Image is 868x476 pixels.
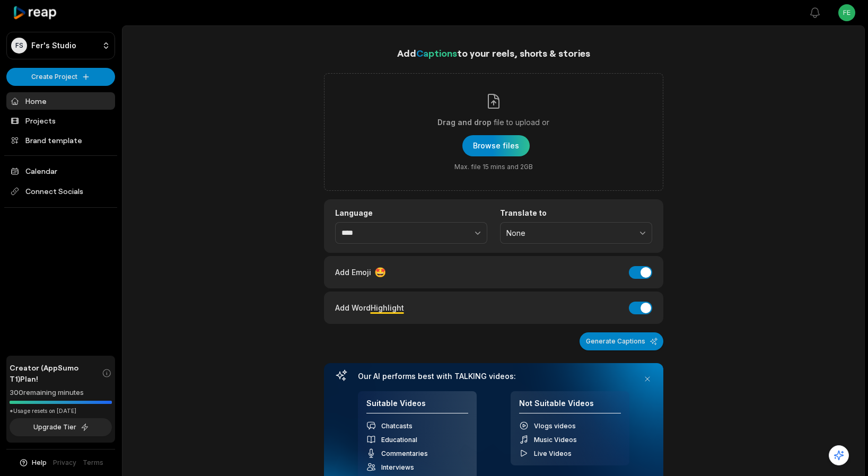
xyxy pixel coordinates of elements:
[6,68,115,86] button: Create Project
[53,458,76,468] a: Privacy
[500,222,652,244] button: None
[358,372,629,381] h3: Our AI performs best with TALKING videos:
[6,162,115,180] a: Calendar
[829,445,849,465] button: Get ChatGPT Summary
[506,228,631,238] span: None
[19,458,47,468] button: Help
[31,41,76,50] p: Fer's Studio
[10,418,112,436] button: Upgrade Tier
[534,422,576,430] span: Vlogs videos
[381,449,428,457] span: Commentaries
[381,436,417,444] span: Educational
[6,182,115,201] span: Connect Socials
[366,399,468,414] h4: Suitable Videos
[462,135,530,156] button: Drag and dropfile to upload orMax. file 15 mins and 2GB
[374,265,386,279] span: 🤩
[10,387,112,398] div: 300 remaining minutes
[500,208,652,218] label: Translate to
[32,458,47,468] span: Help
[454,163,533,171] span: Max. file 15 mins and 2GB
[83,458,103,468] a: Terms
[10,362,102,384] span: Creator (AppSumo T1) Plan!
[534,449,572,457] span: Live Videos
[6,112,115,129] a: Projects
[381,463,414,471] span: Interviews
[494,116,549,129] span: file to upload or
[335,267,371,278] span: Add Emoji
[324,46,663,60] h1: Add to your reels, shorts & stories
[335,208,487,218] label: Language
[371,303,404,312] span: Highlight
[437,116,492,129] span: Drag and drop
[335,301,404,315] div: Add Word
[580,332,663,350] button: Generate Captions
[534,436,577,444] span: Music Videos
[416,47,457,59] span: Captions
[519,399,621,414] h4: Not Suitable Videos
[10,407,112,415] div: *Usage resets on [DATE]
[6,131,115,149] a: Brand template
[11,38,27,54] div: FS
[6,92,115,110] a: Home
[381,422,413,430] span: Chatcasts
